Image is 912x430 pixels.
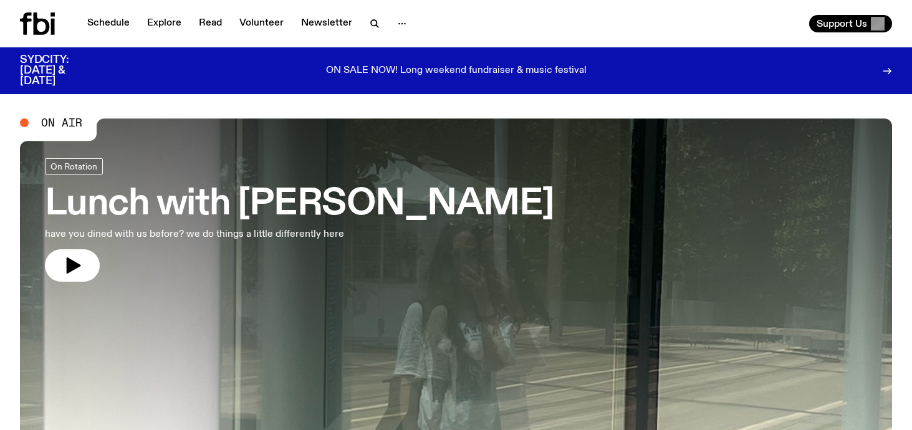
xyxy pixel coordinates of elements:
p: have you dined with us before? we do things a little differently here [45,227,364,242]
span: On Air [41,117,82,128]
p: ON SALE NOW! Long weekend fundraiser & music festival [326,65,587,77]
a: On Rotation [45,158,103,174]
a: Schedule [80,15,137,32]
span: Support Us [817,18,867,29]
a: Newsletter [294,15,360,32]
span: On Rotation [50,161,97,171]
a: Read [191,15,229,32]
h3: Lunch with [PERSON_NAME] [45,187,554,222]
button: Support Us [809,15,892,32]
a: Lunch with [PERSON_NAME]have you dined with us before? we do things a little differently here [45,158,554,282]
a: Volunteer [232,15,291,32]
h3: SYDCITY: [DATE] & [DATE] [20,55,100,87]
a: Explore [140,15,189,32]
